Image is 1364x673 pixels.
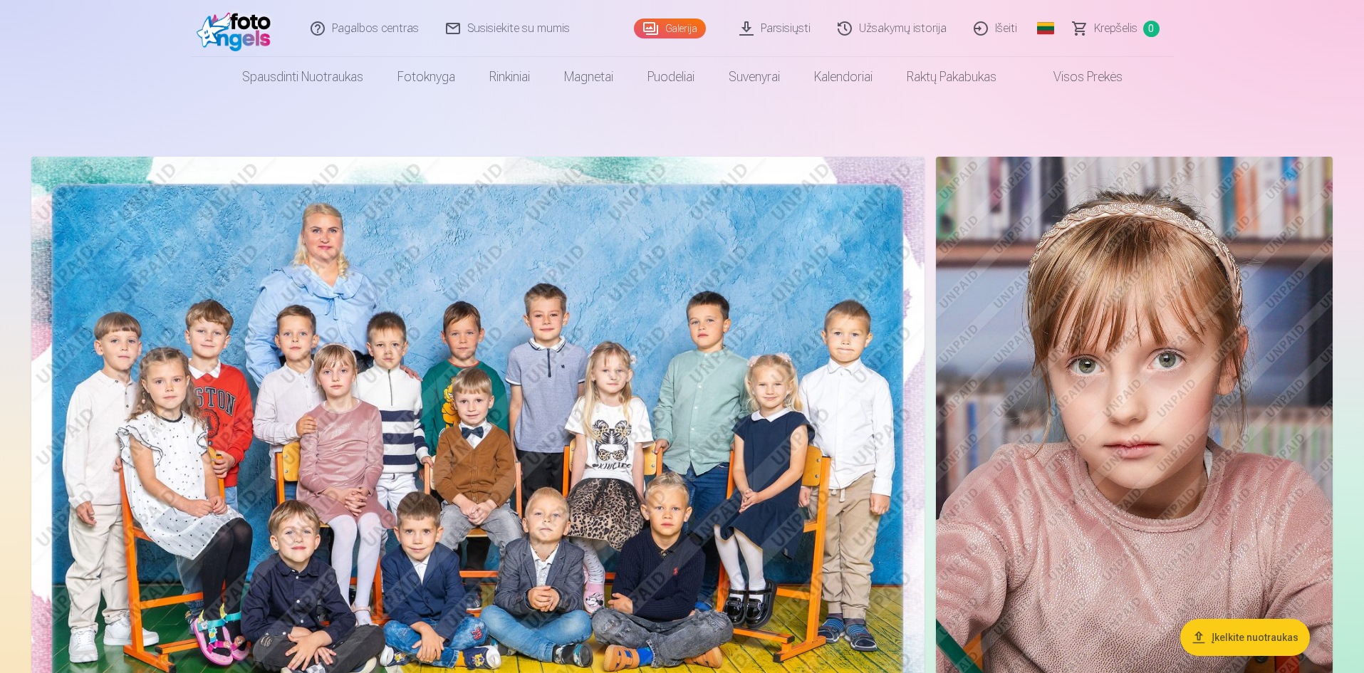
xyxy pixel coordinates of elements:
[472,57,547,97] a: Rinkiniai
[1143,21,1160,37] span: 0
[712,57,797,97] a: Suvenyrai
[547,57,630,97] a: Magnetai
[634,19,706,38] a: Galerija
[225,57,380,97] a: Spausdinti nuotraukas
[890,57,1014,97] a: Raktų pakabukas
[1014,57,1140,97] a: Visos prekės
[1180,619,1310,656] button: Įkelkite nuotraukas
[197,6,278,51] img: /fa2
[797,57,890,97] a: Kalendoriai
[1094,20,1137,37] span: Krepšelis
[630,57,712,97] a: Puodeliai
[380,57,472,97] a: Fotoknyga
